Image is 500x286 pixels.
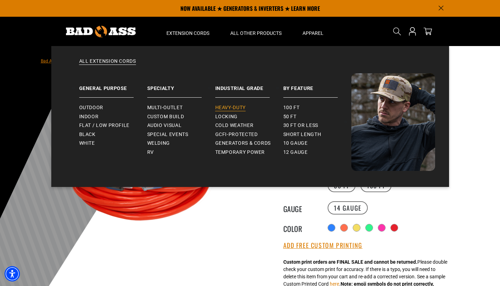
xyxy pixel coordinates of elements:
a: 50 ft [283,112,351,121]
a: Heavy-Duty [215,103,283,112]
a: Cold Weather [215,121,283,130]
span: 12 gauge [283,149,308,156]
label: 14 Gauge [328,201,368,214]
a: 100 ft [283,103,351,112]
summary: All Other Products [220,17,292,46]
a: 10 gauge [283,139,351,148]
span: Heavy-Duty [215,105,246,111]
span: Flat / Low Profile [79,122,130,129]
a: Custom Build [147,112,215,121]
span: Short Length [283,131,321,138]
a: Flat / Low Profile [79,121,147,130]
a: All Extension Cords [65,58,435,73]
span: 50 ft [283,114,297,120]
span: Generators & Cords [215,140,271,146]
a: Short Length [283,130,351,139]
span: Extension Cords [166,30,209,36]
a: Indoor [79,112,147,121]
a: Generators & Cords [215,139,283,148]
span: Special Events [147,131,188,138]
span: Audio Visual [147,122,182,129]
legend: Gauge [283,203,318,212]
a: White [79,139,147,148]
span: Indoor [79,114,99,120]
summary: Extension Cords [156,17,220,46]
button: Add Free Custom Printing [283,242,363,249]
a: Bad Ass Extension Cords [41,59,88,63]
span: Custom Build [147,114,184,120]
a: Welding [147,139,215,148]
span: Locking [215,114,238,120]
a: GCFI-Protected [215,130,283,139]
span: GCFI-Protected [215,131,258,138]
span: RV [147,149,154,156]
a: Audio Visual [147,121,215,130]
a: Industrial Grade [215,73,283,98]
a: Outdoor [79,103,147,112]
span: Multi-Outlet [147,105,183,111]
a: Special Events [147,130,215,139]
span: 10 gauge [283,140,308,146]
span: All Other Products [230,30,282,36]
span: 100 ft [283,105,300,111]
img: Bad Ass Extension Cords [66,26,136,37]
a: General Purpose [79,73,147,98]
a: By Feature [283,73,351,98]
a: Black [79,130,147,139]
a: RV [147,148,215,157]
span: Black [79,131,96,138]
span: Cold Weather [215,122,254,129]
span: Outdoor [79,105,103,111]
nav: breadcrumbs [41,57,229,65]
span: Temporary Power [215,149,265,156]
a: Locking [215,112,283,121]
legend: Color [283,223,318,232]
a: cart [422,27,433,36]
span: White [79,140,95,146]
a: Specialty [147,73,215,98]
span: Apparel [303,30,323,36]
a: Multi-Outlet [147,103,215,112]
a: 12 gauge [283,148,351,157]
span: 30 ft or less [283,122,318,129]
span: Welding [147,140,170,146]
summary: Search [391,26,403,37]
a: 30 ft or less [283,121,351,130]
summary: Apparel [292,17,334,46]
strong: Custom print orders are FINAL SALE and cannot be returned. [283,259,417,265]
div: Accessibility Menu [5,266,20,281]
img: Bad Ass Extension Cords [351,73,435,171]
a: Temporary Power [215,148,283,157]
a: Open this option [407,17,418,46]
